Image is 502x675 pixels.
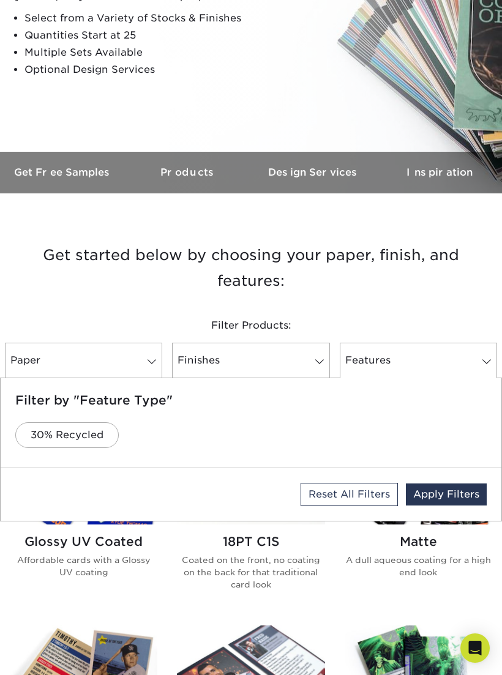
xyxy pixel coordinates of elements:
a: Design Services [251,152,376,193]
h2: 18PT C1S [177,534,324,549]
a: Reset All Filters [301,483,398,506]
div: Open Intercom Messenger [460,633,490,663]
a: 30% Recycled [15,422,119,448]
p: A dull aqueous coating for a high end look [345,554,492,579]
h3: Design Services [251,166,376,178]
li: Multiple Sets Available [24,44,321,61]
li: Quantities Start at 25 [24,27,321,44]
h2: Glossy UV Coated [10,534,157,549]
li: Optional Design Services [24,61,321,78]
p: Affordable cards with a Glossy UV coating [10,554,157,579]
a: Finishes [172,343,329,378]
h3: Inspiration [376,166,502,178]
p: Coated on the front, no coating on the back for that traditional card look [177,554,324,591]
a: Apply Filters [406,483,487,505]
h5: Filter by "Feature Type" [15,393,487,408]
a: Paper [5,343,162,378]
li: Select from a Variety of Stocks & Finishes [24,10,321,27]
h3: Products [125,166,251,178]
h2: Matte [345,534,492,549]
a: Products [125,152,251,193]
a: Features [340,343,497,378]
a: Inspiration [376,152,502,193]
h3: Get started below by choosing your paper, finish, and features: [9,237,493,294]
